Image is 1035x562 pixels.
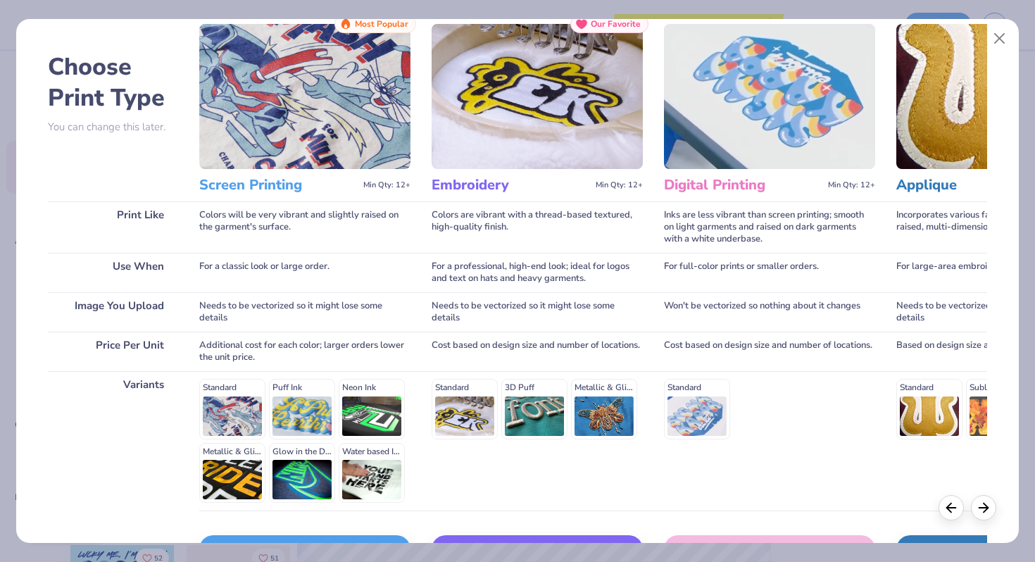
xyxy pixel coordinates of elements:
[664,201,875,253] div: Inks are less vibrant than screen printing; smooth on light garments and raised on dark garments ...
[986,25,1013,52] button: Close
[432,176,590,194] h3: Embroidery
[199,24,410,169] img: Screen Printing
[664,332,875,371] div: Cost based on design size and number of locations.
[48,121,178,133] p: You can change this later.
[664,176,822,194] h3: Digital Printing
[48,51,178,113] h2: Choose Print Type
[199,201,410,253] div: Colors will be very vibrant and slightly raised on the garment's surface.
[355,19,408,29] span: Most Popular
[199,253,410,292] div: For a classic look or large order.
[48,371,178,511] div: Variants
[48,332,178,371] div: Price Per Unit
[432,201,643,253] div: Colors are vibrant with a thread-based textured, high-quality finish.
[432,292,643,332] div: Needs to be vectorized so it might lose some details
[664,253,875,292] div: For full-color prints or smaller orders.
[432,332,643,371] div: Cost based on design size and number of locations.
[432,24,643,169] img: Embroidery
[828,180,875,190] span: Min Qty: 12+
[432,253,643,292] div: For a professional, high-end look; ideal for logos and text on hats and heavy garments.
[199,176,358,194] h3: Screen Printing
[48,253,178,292] div: Use When
[199,292,410,332] div: Needs to be vectorized so it might lose some details
[596,180,643,190] span: Min Qty: 12+
[48,292,178,332] div: Image You Upload
[199,332,410,371] div: Additional cost for each color; larger orders lower the unit price.
[48,201,178,253] div: Print Like
[591,19,641,29] span: Our Favorite
[664,24,875,169] img: Digital Printing
[664,292,875,332] div: Won't be vectorized so nothing about it changes
[363,180,410,190] span: Min Qty: 12+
